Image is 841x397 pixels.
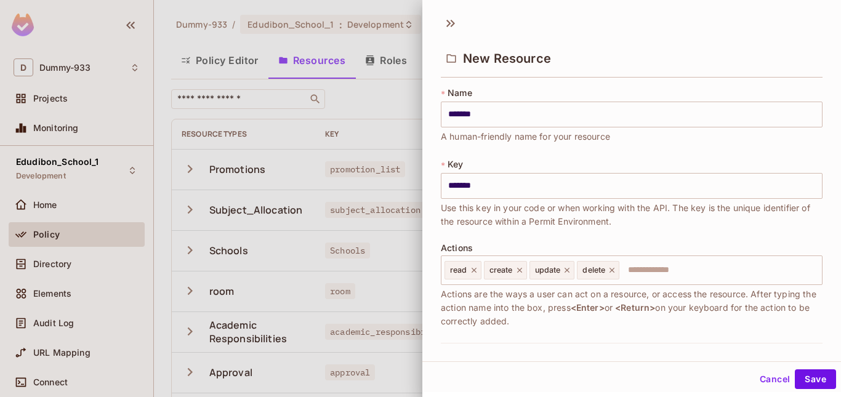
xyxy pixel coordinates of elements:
div: update [529,261,575,279]
span: <Enter> [571,302,605,313]
span: delete [582,265,605,275]
button: Cancel [755,369,795,389]
span: create [489,265,513,275]
span: Name [448,88,472,98]
button: Save [795,369,836,389]
span: read [450,265,467,275]
span: Key [448,159,463,169]
div: read [445,261,481,279]
div: delete [577,261,619,279]
span: Use this key in your code or when working with the API. The key is the unique identifier of the r... [441,201,823,228]
span: New Resource [463,51,551,66]
span: Actions are the ways a user can act on a resource, or access the resource. After typing the actio... [441,287,823,328]
span: A human-friendly name for your resource [441,130,610,143]
div: create [484,261,527,279]
span: <Return> [615,302,655,313]
span: update [535,265,561,275]
span: Actions [441,243,473,253]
